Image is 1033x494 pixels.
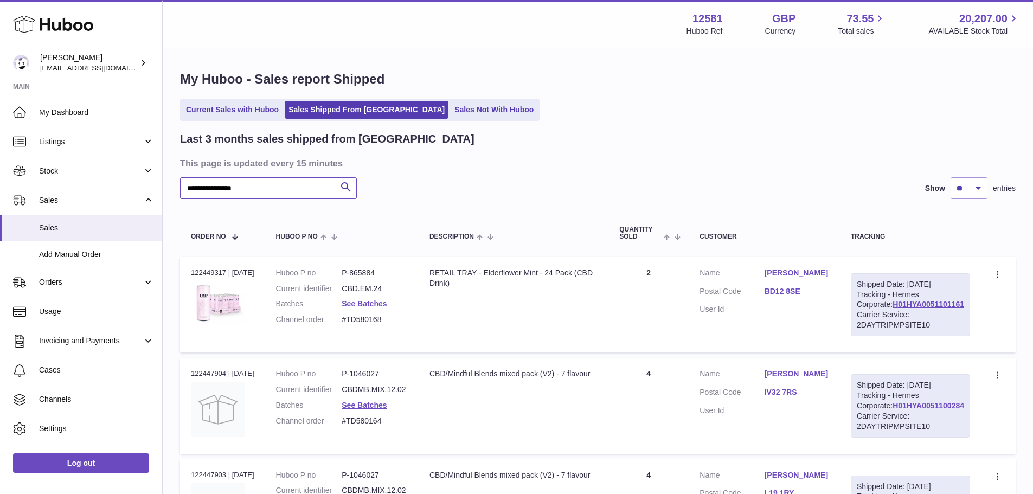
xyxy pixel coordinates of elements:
div: [PERSON_NAME] [40,53,138,73]
a: 20,207.00 AVAILABLE Stock Total [928,11,1020,36]
div: Huboo Ref [686,26,723,36]
img: internalAdmin-12581@internal.huboo.com [13,55,29,71]
dt: Batches [276,400,342,410]
dt: Name [700,369,764,382]
span: entries [993,183,1016,194]
div: Shipped Date: [DATE] [857,380,964,390]
span: Usage [39,306,154,317]
dd: P-865884 [342,268,408,278]
div: Currency [765,26,796,36]
a: IV32 7RS [765,387,829,397]
dd: #TD580164 [342,416,408,426]
a: See Batches [342,299,387,308]
span: Orders [39,277,143,287]
div: Carrier Service: 2DAYTRIPMPSITE10 [857,310,964,330]
span: Total sales [838,26,886,36]
span: Order No [191,233,226,240]
span: Sales [39,195,143,206]
div: Tracking - Hermes Corporate: [851,374,970,437]
dt: Current identifier [276,284,342,294]
dt: Current identifier [276,384,342,395]
dt: Batches [276,299,342,309]
label: Show [925,183,945,194]
h3: This page is updated every 15 minutes [180,157,1013,169]
div: Carrier Service: 2DAYTRIPMPSITE10 [857,411,964,432]
div: Tracking - Hermes Corporate: [851,273,970,336]
strong: 12581 [692,11,723,26]
div: 122447903 | [DATE] [191,470,254,480]
span: [EMAIL_ADDRESS][DOMAIN_NAME] [40,63,159,72]
dd: #TD580168 [342,315,408,325]
dd: CBDMB.MIX.12.02 [342,384,408,395]
dd: P-1046027 [342,470,408,480]
span: Listings [39,137,143,147]
span: Quantity Sold [619,226,661,240]
img: 125811697031383.png [191,281,245,324]
dt: User Id [700,304,764,315]
strong: GBP [772,11,795,26]
div: CBD/Mindful Blends mixed pack (V2) - 7 flavour [429,369,598,379]
img: no-photo.jpg [191,382,245,437]
span: AVAILABLE Stock Total [928,26,1020,36]
span: Invoicing and Payments [39,336,143,346]
dt: Huboo P no [276,369,342,379]
a: [PERSON_NAME] [765,369,829,379]
a: Sales Not With Huboo [451,101,537,119]
a: Current Sales with Huboo [182,101,283,119]
div: RETAIL TRAY - Elderflower Mint - 24 Pack (CBD Drink) [429,268,598,288]
a: [PERSON_NAME] [765,470,829,480]
a: H01HYA0051101161 [893,300,964,309]
dt: Postal Code [700,286,764,299]
h2: Last 3 months sales shipped from [GEOGRAPHIC_DATA] [180,132,474,146]
dt: Name [700,268,764,281]
span: Channels [39,394,154,405]
dt: Channel order [276,315,342,325]
dt: Postal Code [700,387,764,400]
span: 20,207.00 [959,11,1008,26]
dt: Huboo P no [276,268,342,278]
td: 4 [608,358,689,453]
span: Description [429,233,474,240]
div: Shipped Date: [DATE] [857,279,964,290]
h1: My Huboo - Sales report Shipped [180,70,1016,88]
span: Add Manual Order [39,249,154,260]
dt: Huboo P no [276,470,342,480]
a: 73.55 Total sales [838,11,886,36]
a: Sales Shipped From [GEOGRAPHIC_DATA] [285,101,448,119]
div: Shipped Date: [DATE] [857,482,964,492]
div: CBD/Mindful Blends mixed pack (V2) - 7 flavour [429,470,598,480]
a: Log out [13,453,149,473]
span: My Dashboard [39,107,154,118]
dt: User Id [700,406,764,416]
div: 122447904 | [DATE] [191,369,254,378]
span: Sales [39,223,154,233]
span: 73.55 [846,11,874,26]
dd: CBD.EM.24 [342,284,408,294]
span: Settings [39,424,154,434]
dd: P-1046027 [342,369,408,379]
a: See Batches [342,401,387,409]
a: BD12 8SE [765,286,829,297]
a: [PERSON_NAME] [765,268,829,278]
span: Cases [39,365,154,375]
span: Stock [39,166,143,176]
div: Tracking [851,233,970,240]
span: Huboo P no [276,233,318,240]
dt: Name [700,470,764,483]
div: Customer [700,233,829,240]
td: 2 [608,257,689,352]
div: 122449317 | [DATE] [191,268,254,278]
dt: Channel order [276,416,342,426]
a: H01HYA0051100284 [893,401,964,410]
